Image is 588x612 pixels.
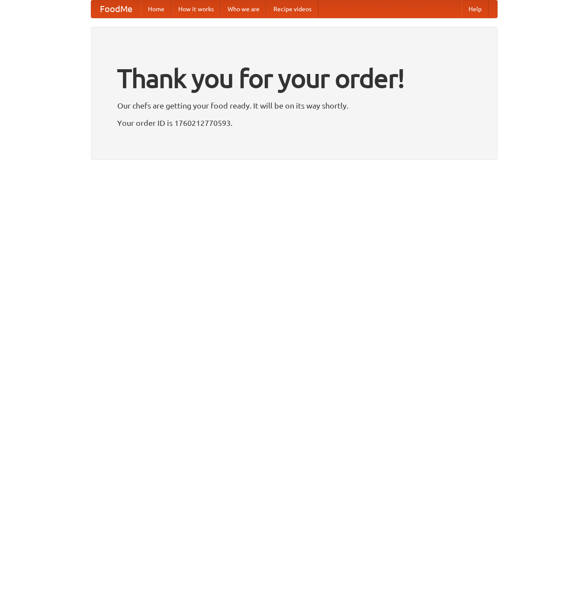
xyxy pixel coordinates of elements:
p: Our chefs are getting your food ready. It will be on its way shortly. [117,99,471,112]
a: FoodMe [91,0,141,18]
p: Your order ID is 1760212770593. [117,116,471,129]
a: Recipe videos [267,0,318,18]
a: Help [462,0,488,18]
a: How it works [171,0,221,18]
a: Who we are [221,0,267,18]
a: Home [141,0,171,18]
h1: Thank you for your order! [117,58,471,99]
